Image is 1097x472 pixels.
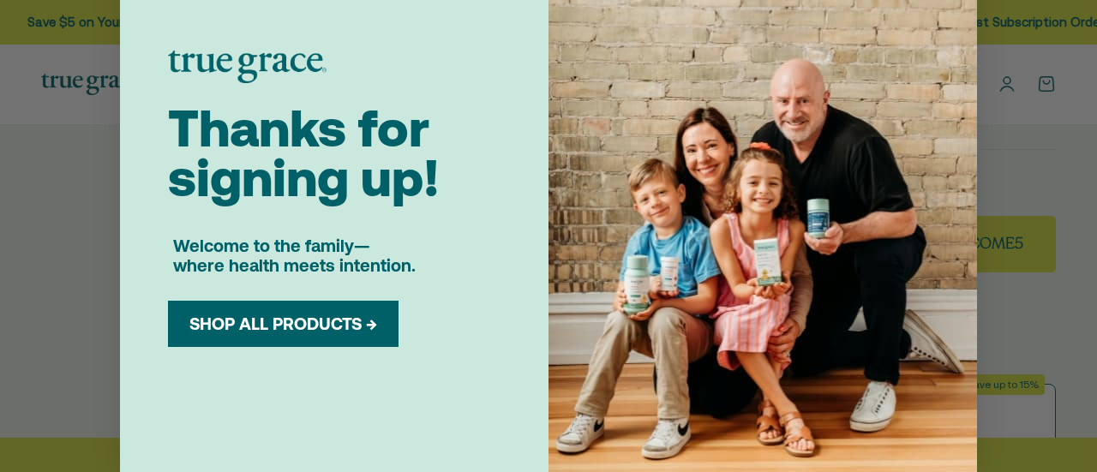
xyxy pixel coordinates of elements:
img: logo placeholder [168,51,327,83]
span: Welcome to the family— [173,236,369,255]
button: SHOP ALL PRODUCTS → [181,314,386,334]
span: where health meets intention. [173,255,416,275]
span: Thanks for signing up! [168,99,440,207]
